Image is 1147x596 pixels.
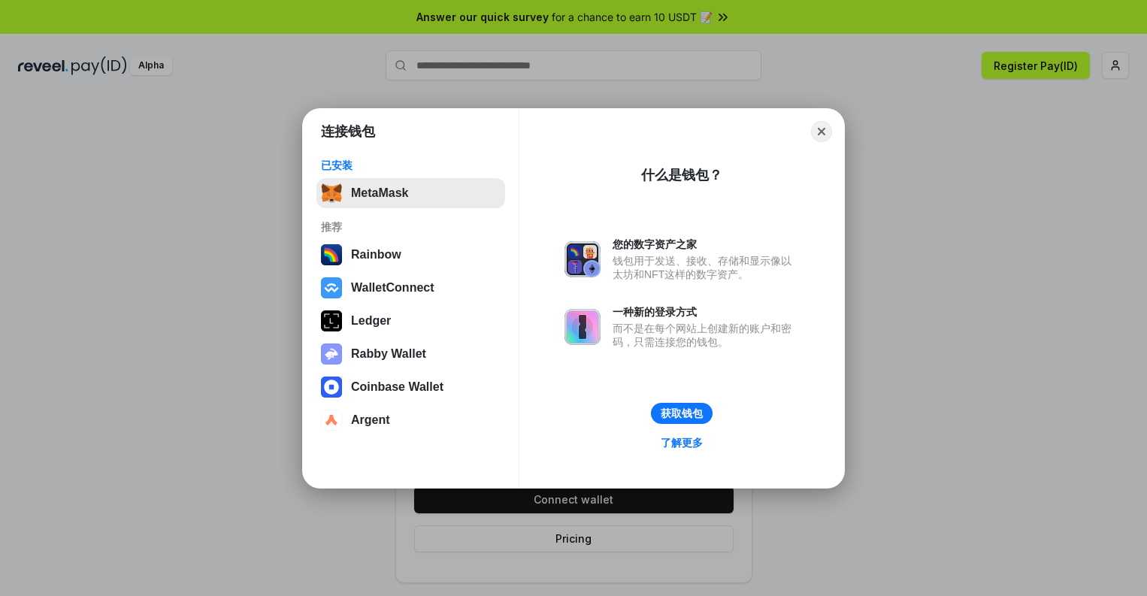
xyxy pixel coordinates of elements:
img: svg+xml,%3Csvg%20width%3D%22120%22%20height%3D%22120%22%20viewBox%3D%220%200%20120%20120%22%20fil... [321,244,342,265]
div: 了解更多 [661,436,703,449]
div: 一种新的登录方式 [613,305,799,319]
div: 推荐 [321,220,501,234]
div: Rainbow [351,248,401,262]
img: svg+xml,%3Csvg%20width%3D%2228%22%20height%3D%2228%22%20viewBox%3D%220%200%2028%2028%22%20fill%3D... [321,410,342,431]
img: svg+xml,%3Csvg%20xmlns%3D%22http%3A%2F%2Fwww.w3.org%2F2000%2Fsvg%22%20fill%3D%22none%22%20viewBox... [564,241,601,277]
button: Coinbase Wallet [316,372,505,402]
button: WalletConnect [316,273,505,303]
div: 已安装 [321,159,501,172]
button: Ledger [316,306,505,336]
button: Rainbow [316,240,505,270]
img: svg+xml,%3Csvg%20xmlns%3D%22http%3A%2F%2Fwww.w3.org%2F2000%2Fsvg%22%20fill%3D%22none%22%20viewBox... [564,309,601,345]
img: svg+xml,%3Csvg%20width%3D%2228%22%20height%3D%2228%22%20viewBox%3D%220%200%2028%2028%22%20fill%3D... [321,277,342,298]
a: 了解更多 [652,433,712,452]
button: Close [811,121,832,142]
div: Rabby Wallet [351,347,426,361]
button: Rabby Wallet [316,339,505,369]
div: 钱包用于发送、接收、存储和显示像以太坊和NFT这样的数字资产。 [613,254,799,281]
img: svg+xml,%3Csvg%20xmlns%3D%22http%3A%2F%2Fwww.w3.org%2F2000%2Fsvg%22%20width%3D%2228%22%20height%3... [321,310,342,331]
div: 您的数字资产之家 [613,237,799,251]
button: Argent [316,405,505,435]
img: svg+xml,%3Csvg%20width%3D%2228%22%20height%3D%2228%22%20viewBox%3D%220%200%2028%2028%22%20fill%3D... [321,377,342,398]
div: Argent [351,413,390,427]
h1: 连接钱包 [321,123,375,141]
button: MetaMask [316,178,505,208]
div: WalletConnect [351,281,434,295]
img: svg+xml,%3Csvg%20xmlns%3D%22http%3A%2F%2Fwww.w3.org%2F2000%2Fsvg%22%20fill%3D%22none%22%20viewBox... [321,343,342,365]
div: Ledger [351,314,391,328]
img: svg+xml,%3Csvg%20fill%3D%22none%22%20height%3D%2233%22%20viewBox%3D%220%200%2035%2033%22%20width%... [321,183,342,204]
div: 而不是在每个网站上创建新的账户和密码，只需连接您的钱包。 [613,322,799,349]
div: 获取钱包 [661,407,703,420]
div: Coinbase Wallet [351,380,443,394]
div: MetaMask [351,186,408,200]
button: 获取钱包 [651,403,713,424]
div: 什么是钱包？ [641,166,722,184]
